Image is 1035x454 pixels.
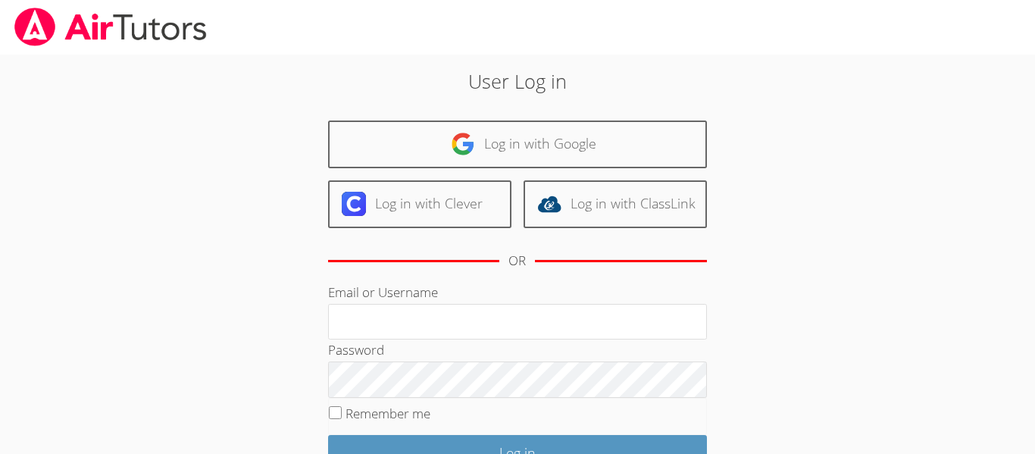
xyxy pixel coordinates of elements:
div: OR [508,250,526,272]
label: Password [328,341,384,359]
h2: User Log in [238,67,797,95]
img: clever-logo-6eab21bc6e7a338710f1a6ff85c0baf02591cd810cc4098c63d3a4b26e2feb20.svg [342,192,366,216]
img: airtutors_banner-c4298cdbf04f3fff15de1276eac7730deb9818008684d7c2e4769d2f7ddbe033.png [13,8,208,46]
label: Remember me [346,405,430,422]
a: Log in with Clever [328,180,511,228]
a: Log in with Google [328,121,707,168]
a: Log in with ClassLink [524,180,707,228]
label: Email or Username [328,283,438,301]
img: classlink-logo-d6bb404cc1216ec64c9a2012d9dc4662098be43eaf13dc465df04b49fa7ab582.svg [537,192,561,216]
img: google-logo-50288ca7cdecda66e5e0955fdab243c47b7ad437acaf1139b6f446037453330a.svg [451,132,475,156]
